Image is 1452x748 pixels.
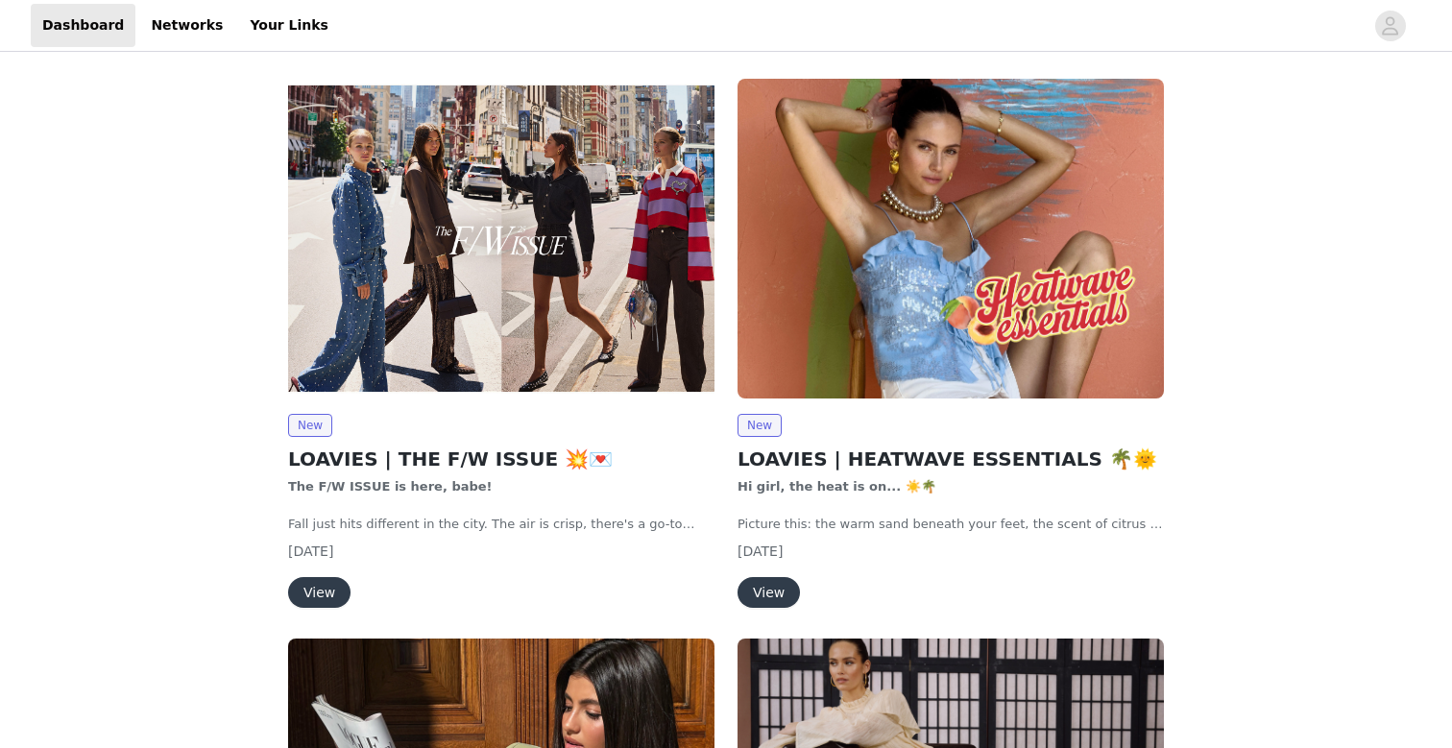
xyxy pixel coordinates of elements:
[288,586,351,600] a: View
[738,586,800,600] a: View
[738,479,936,494] strong: Hi girl, the heat is on... ☀️🌴
[288,479,493,494] strong: The F/W ISSUE is here, babe!
[738,414,782,437] span: New
[738,445,1164,473] h2: LOAVIES | HEATWAVE ESSENTIALS 🌴🌞
[738,543,783,559] span: [DATE]
[288,414,332,437] span: New
[139,4,234,47] a: Networks
[738,79,1164,398] img: LOAVIES
[288,515,714,534] p: Fall just hits different in the city. The air is crisp, there's a go-to coffee in hand, and the f...
[288,543,333,559] span: [DATE]
[31,4,135,47] a: Dashboard
[238,4,340,47] a: Your Links
[288,79,714,398] img: LOAVIES
[738,577,800,608] button: View
[288,577,351,608] button: View
[1381,11,1399,41] div: avatar
[738,515,1164,534] p: Picture this: the warm sand beneath your feet, the scent of citrus in the air, and a golden haze ...
[288,445,714,473] h2: LOAVIES | THE F/W ISSUE 💥💌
